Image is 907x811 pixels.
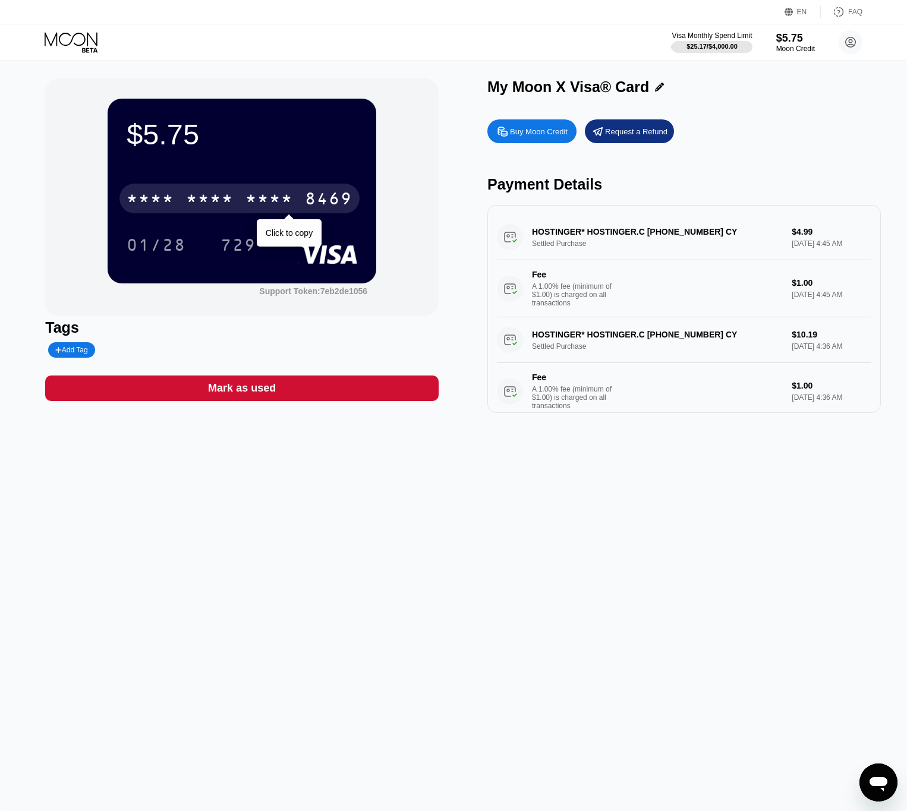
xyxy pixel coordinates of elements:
div: Support Token:7eb2de1056 [259,286,367,296]
div: $1.00 [792,381,871,390]
div: A 1.00% fee (minimum of $1.00) is charged on all transactions [532,385,621,410]
div: FAQ [848,8,862,16]
div: $25.17 / $4,000.00 [686,43,738,50]
div: Visa Monthly Spend Limit [672,31,752,40]
div: Mark as used [208,381,276,395]
div: 01/28 [127,237,186,256]
div: My Moon X Visa® Card [487,78,649,96]
div: EN [785,6,821,18]
div: Buy Moon Credit [487,119,577,143]
div: Mark as used [45,375,439,401]
div: Visa Monthly Spend Limit$25.17/$4,000.00 [672,31,752,53]
div: $5.75 [776,32,815,45]
div: Fee [532,373,615,382]
div: Moon Credit [776,45,815,53]
div: $5.75Moon Credit [776,32,815,53]
div: Payment Details [487,176,881,193]
div: Request a Refund [585,119,674,143]
div: Add Tag [55,346,87,354]
div: 01/28 [118,230,195,260]
div: Support Token: 7eb2de1056 [259,286,367,296]
div: A 1.00% fee (minimum of $1.00) is charged on all transactions [532,282,621,307]
div: Fee [532,270,615,279]
div: $1.00 [792,278,871,288]
iframe: Button to launch messaging window [859,763,897,801]
div: Buy Moon Credit [510,127,568,137]
div: Request a Refund [605,127,667,137]
div: FeeA 1.00% fee (minimum of $1.00) is charged on all transactions$1.00[DATE] 4:36 AM [497,363,871,420]
div: [DATE] 4:36 AM [792,393,871,402]
div: EN [797,8,807,16]
div: Add Tag [48,342,95,358]
div: Click to copy [266,228,313,238]
div: 729 [212,230,265,260]
div: FeeA 1.00% fee (minimum of $1.00) is charged on all transactions$1.00[DATE] 4:45 AM [497,260,871,317]
div: Tags [45,319,439,336]
div: 729 [221,237,256,256]
div: 8469 [305,191,352,210]
div: $5.75 [127,118,357,151]
div: [DATE] 4:45 AM [792,291,871,299]
div: FAQ [821,6,862,18]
